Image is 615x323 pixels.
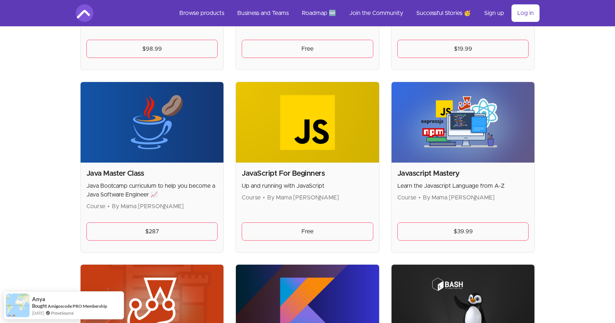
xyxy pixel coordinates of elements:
a: Roadmap 🆕 [296,4,342,22]
span: Course [86,203,105,209]
a: Sign up [478,4,510,22]
span: By Mama [PERSON_NAME] [112,203,184,209]
a: $39.99 [397,222,529,241]
span: Course [397,195,416,201]
a: Browse products [174,4,230,22]
a: $98.99 [86,40,218,58]
p: Java Bootcamp curriculum to help you become a Java Software Engineer 📈 [86,182,218,199]
span: Course [242,195,261,201]
span: Bought [32,303,47,309]
a: $19.99 [397,40,529,58]
span: • [419,195,421,201]
p: Learn the Javascript Language from A-Z [397,182,529,190]
a: ProveSource [51,310,74,316]
nav: Main [174,4,540,22]
h2: Javascript Mastery [397,168,529,179]
img: Amigoscode logo [76,4,93,22]
img: provesource social proof notification image [6,293,30,317]
a: $287 [86,222,218,241]
span: By Mama [PERSON_NAME] [267,195,339,201]
a: Amigoscode PRO Membership [48,303,107,309]
span: Anya [32,296,45,302]
span: • [108,203,110,209]
a: Successful Stories 🥳 [410,4,477,22]
h2: JavaScript For Beginners [242,168,373,179]
a: Free [242,222,373,241]
a: Free [242,40,373,58]
img: Product image for Java Master Class [81,82,224,163]
img: Product image for Javascript Mastery [392,82,535,163]
img: Product image for JavaScript For Beginners [236,82,379,163]
a: Business and Teams [231,4,295,22]
a: Log in [511,4,540,22]
span: • [263,195,265,201]
h2: Java Master Class [86,168,218,179]
p: Up and running with JavaScript [242,182,373,190]
span: [DATE] [32,310,44,316]
span: By Mama [PERSON_NAME] [423,195,495,201]
a: Join the Community [343,4,409,22]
